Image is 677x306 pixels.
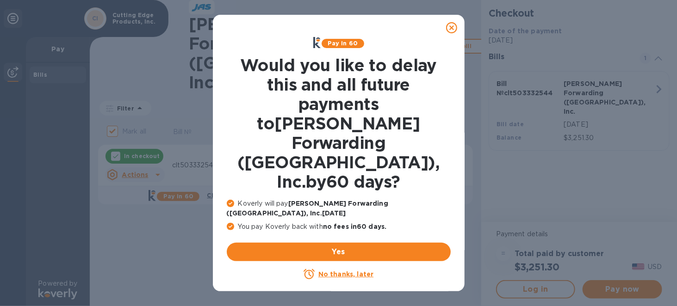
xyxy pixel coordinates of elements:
[227,55,451,191] h1: Would you like to delay this and all future payments to [PERSON_NAME] Forwarding ([GEOGRAPHIC_DAT...
[227,199,451,218] p: Koverly will pay
[318,270,373,278] u: No thanks, later
[234,246,443,257] span: Yes
[227,222,451,232] p: You pay Koverly back with
[227,243,451,261] button: Yes
[328,40,358,47] b: Pay in 60
[323,223,386,230] b: no fees in 60 days .
[227,200,388,217] b: [PERSON_NAME] Forwarding ([GEOGRAPHIC_DATA]), Inc. [DATE]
